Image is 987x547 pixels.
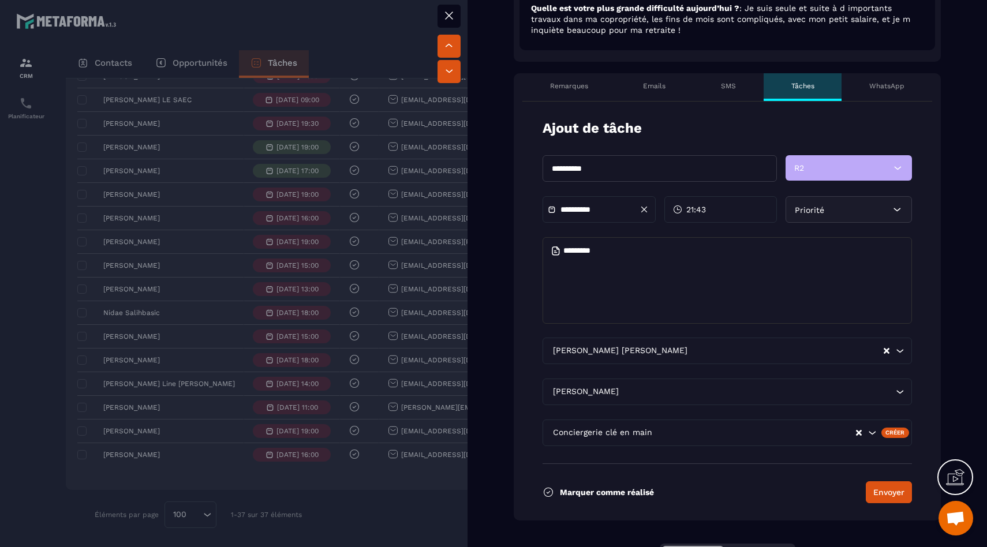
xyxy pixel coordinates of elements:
[543,379,912,405] div: Search for option
[690,344,883,357] input: Search for option
[655,426,855,439] input: Search for option
[884,347,889,355] button: Clear Selected
[543,119,642,138] p: Ajout de tâche
[881,428,910,438] div: Créer
[794,163,804,173] span: R2
[531,3,910,35] span: : Je suis seule et suite à d importants travaux dans ma copropriété, les fins de mois sont compli...
[550,426,655,439] span: Conciergerie clé en main
[550,385,621,398] span: [PERSON_NAME]
[543,338,912,364] div: Search for option
[686,204,706,215] span: 21:43
[643,81,666,91] p: Emails
[795,205,824,215] span: Priorité
[531,3,924,36] p: Quelle est votre plus grande difficulté aujourd’hui ?
[621,385,893,398] input: Search for option
[550,344,690,357] span: [PERSON_NAME] [PERSON_NAME]
[939,501,973,535] div: Ouvrir le chat
[869,81,904,91] p: WhatsApp
[560,488,654,497] p: Marquer comme réalisé
[791,81,814,91] p: Tâches
[866,481,912,503] button: Envoyer
[543,419,912,446] div: Search for option
[550,81,588,91] p: Remarques
[856,429,862,437] button: Clear Selected
[721,81,736,91] p: SMS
